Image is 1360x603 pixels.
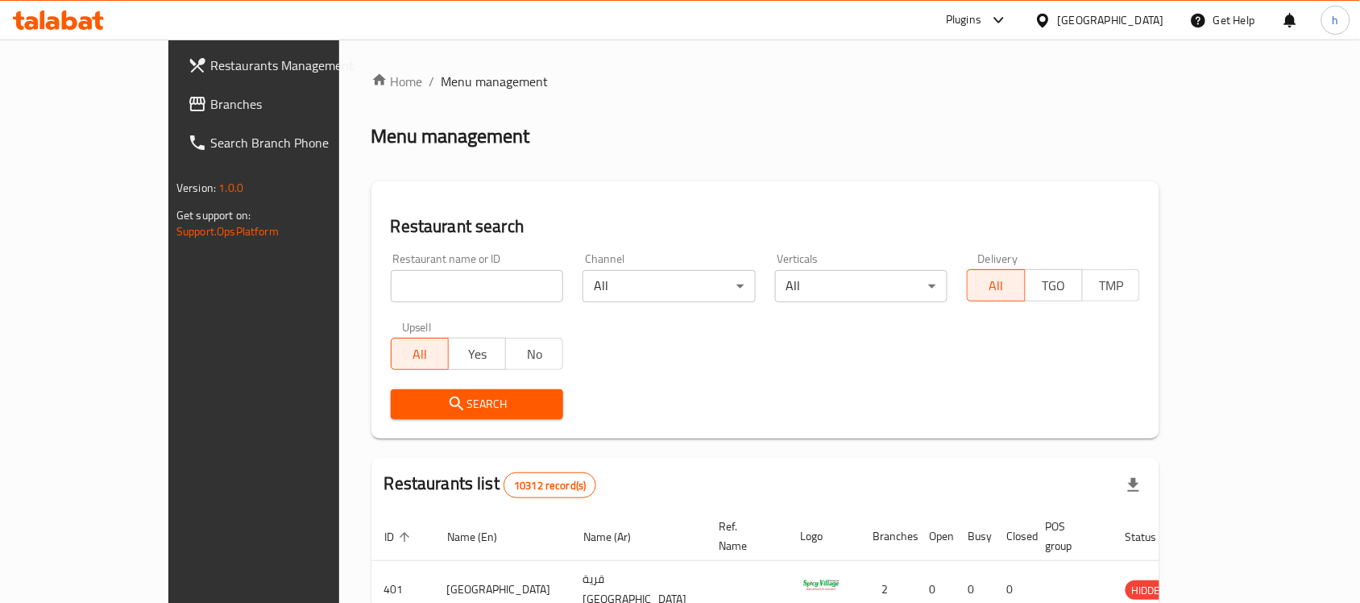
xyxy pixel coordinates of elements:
[719,517,769,555] span: Ref. Name
[447,527,518,547] span: Name (En)
[583,527,652,547] span: Name (Ar)
[1058,11,1164,29] div: [GEOGRAPHIC_DATA]
[994,512,1033,561] th: Closed
[175,123,396,162] a: Search Branch Phone
[967,269,1025,301] button: All
[371,123,530,149] h2: Menu management
[1126,580,1174,600] div: HIDDEN
[917,512,956,561] th: Open
[1082,269,1140,301] button: TMP
[371,72,423,91] a: Home
[176,205,251,226] span: Get support on:
[505,338,563,370] button: No
[860,512,917,561] th: Branches
[210,133,383,152] span: Search Branch Phone
[218,177,243,198] span: 1.0.0
[391,270,564,302] input: Search for restaurant name or ID..
[775,270,948,302] div: All
[978,253,1018,264] label: Delivery
[404,394,551,414] span: Search
[176,221,279,242] a: Support.OpsPlatform
[391,389,564,419] button: Search
[402,322,432,333] label: Upsell
[442,72,549,91] span: Menu management
[391,214,1140,239] h2: Restaurant search
[210,94,383,114] span: Branches
[384,527,415,547] span: ID
[1089,274,1134,297] span: TMP
[504,472,596,498] div: Total records count
[788,512,860,561] th: Logo
[175,46,396,85] a: Restaurants Management
[384,472,597,498] h2: Restaurants list
[176,177,216,198] span: Version:
[1126,527,1178,547] span: Status
[956,512,994,561] th: Busy
[175,85,396,123] a: Branches
[583,270,756,302] div: All
[398,343,442,366] span: All
[448,338,506,370] button: Yes
[1032,274,1076,297] span: TGO
[371,72,1159,91] nav: breadcrumb
[429,72,435,91] li: /
[1333,11,1339,29] span: h
[946,10,981,30] div: Plugins
[1126,581,1174,600] span: HIDDEN
[512,343,557,366] span: No
[1046,517,1093,555] span: POS group
[504,478,595,493] span: 10312 record(s)
[210,56,383,75] span: Restaurants Management
[391,338,449,370] button: All
[974,274,1018,297] span: All
[1025,269,1083,301] button: TGO
[1114,466,1153,505] div: Export file
[455,343,500,366] span: Yes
